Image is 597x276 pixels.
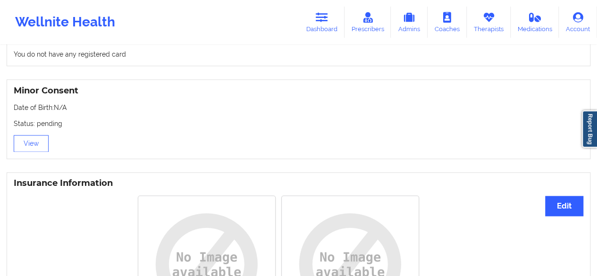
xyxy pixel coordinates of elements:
[467,7,511,38] a: Therapists
[299,7,345,38] a: Dashboard
[14,103,583,112] p: Date of Birth: N/A
[511,7,559,38] a: Medications
[582,110,597,148] a: Report Bug
[428,7,467,38] a: Coaches
[559,7,597,38] a: Account
[545,196,583,216] button: Edit
[345,7,391,38] a: Prescribers
[14,85,583,96] h3: Minor Consent
[14,178,583,189] h3: Insurance Information
[391,7,428,38] a: Admins
[14,135,49,152] button: View
[14,119,583,128] p: Status: pending
[14,50,583,59] p: You do not have any registered card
